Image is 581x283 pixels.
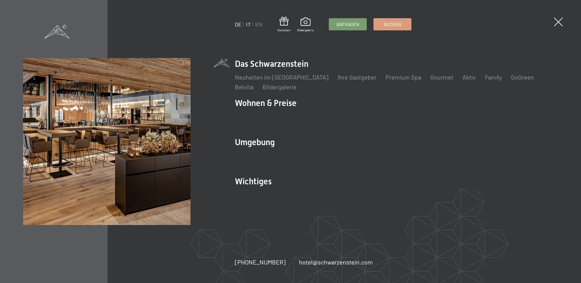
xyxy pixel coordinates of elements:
span: Buchen [384,21,401,28]
a: EN [255,21,262,28]
a: GoGreen [511,73,534,81]
a: DE [235,21,242,28]
span: Gutschein [277,28,290,32]
a: Bildergalerie [263,83,297,90]
a: Anfragen [329,19,366,30]
span: Anfragen [336,21,359,28]
a: Bildergalerie [297,18,314,32]
a: IT [246,21,251,28]
a: Buchen [374,19,411,30]
span: Bildergalerie [297,28,314,32]
a: Ihre Gastgeber [338,73,376,81]
a: Aktiv [462,73,476,81]
a: Family [485,73,502,81]
a: hotel@schwarzenstein.com [299,258,373,266]
a: Gourmet [430,73,453,81]
a: Premium Spa [386,73,421,81]
a: Neuheiten im [GEOGRAPHIC_DATA] [235,73,328,81]
a: Gutschein [277,17,290,32]
span: [PHONE_NUMBER] [235,258,286,266]
a: [PHONE_NUMBER] [235,258,286,266]
a: Belvita [235,83,253,90]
